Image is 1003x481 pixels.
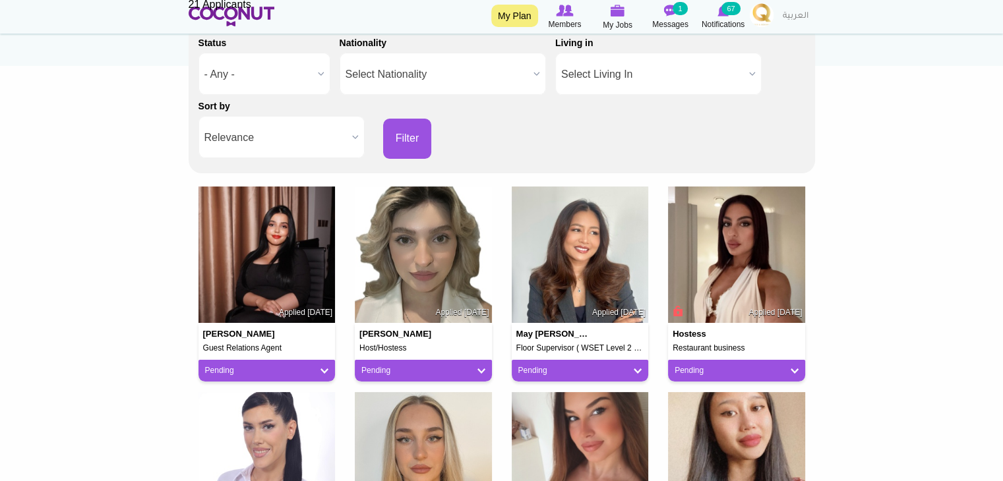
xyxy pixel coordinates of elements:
[205,365,329,376] a: Pending
[340,36,387,49] label: Nationality
[555,36,593,49] label: Living in
[673,344,801,353] h5: Restaurant business
[592,3,644,32] a: My Jobs My Jobs
[198,186,336,324] img: Nahid Mahboubi's picture
[516,329,593,339] h4: May [PERSON_NAME]
[697,3,750,31] a: Notifications Notifications 67
[539,3,592,31] a: Browse Members Members
[512,186,649,324] img: May Chue's picture
[198,99,230,113] label: Sort by
[652,18,688,31] span: Messages
[204,53,313,96] span: - Any -
[204,117,347,159] span: Relevance
[603,18,632,32] span: My Jobs
[673,329,749,339] h4: Hostess
[189,7,275,26] img: Home
[776,3,815,30] a: العربية
[516,344,644,353] h5: Floor Supervisor ( WSET Level 2 For Wine Certified)
[346,53,528,96] span: Select Nationality
[561,53,744,96] span: Select Living In
[668,186,805,324] img: Emmanouela Ketikoglou's picture
[671,304,683,318] span: Connect to Unlock the Profile
[518,365,642,376] a: Pending
[491,5,538,27] a: My Plan
[702,18,745,31] span: Notifications
[359,329,436,339] h4: [PERSON_NAME]
[359,344,487,353] h5: Host/Hostess
[361,365,485,376] a: Pending
[198,36,227,49] label: Status
[548,18,581,31] span: Members
[383,119,432,159] button: Filter
[644,3,697,31] a: Messages Messages 1
[675,365,799,376] a: Pending
[203,344,331,353] h5: Guest Relations Agent
[355,186,492,324] img: Anastasia Grebennikova's picture
[203,329,280,339] h4: [PERSON_NAME]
